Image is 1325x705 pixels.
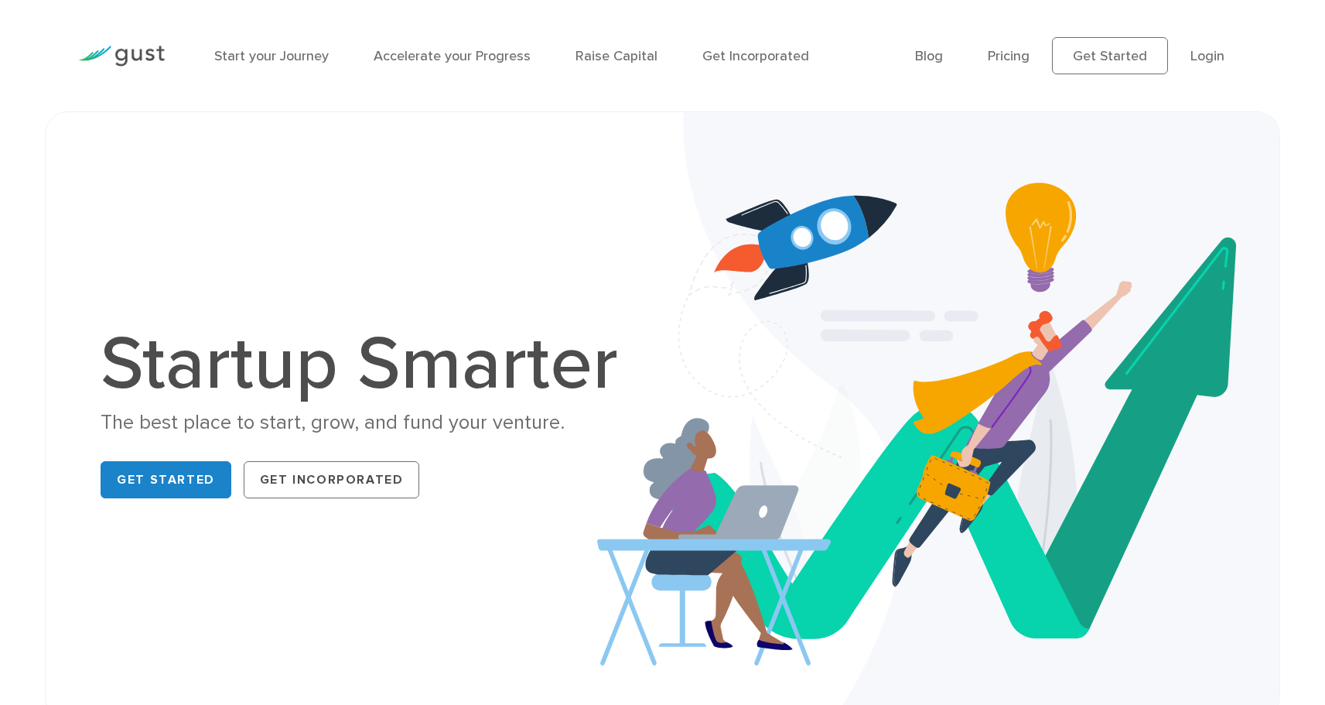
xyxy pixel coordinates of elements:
a: Get Started [101,461,231,498]
div: The best place to start, grow, and fund your venture. [101,409,634,436]
a: Pricing [988,48,1030,64]
a: Get Incorporated [702,48,809,64]
a: Blog [915,48,943,64]
h1: Startup Smarter [101,327,634,402]
a: Get Incorporated [244,461,420,498]
a: Start your Journey [214,48,329,64]
a: Accelerate your Progress [374,48,531,64]
a: Login [1190,48,1224,64]
a: Raise Capital [575,48,657,64]
img: Gust Logo [78,46,165,67]
a: Get Started [1052,37,1168,74]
